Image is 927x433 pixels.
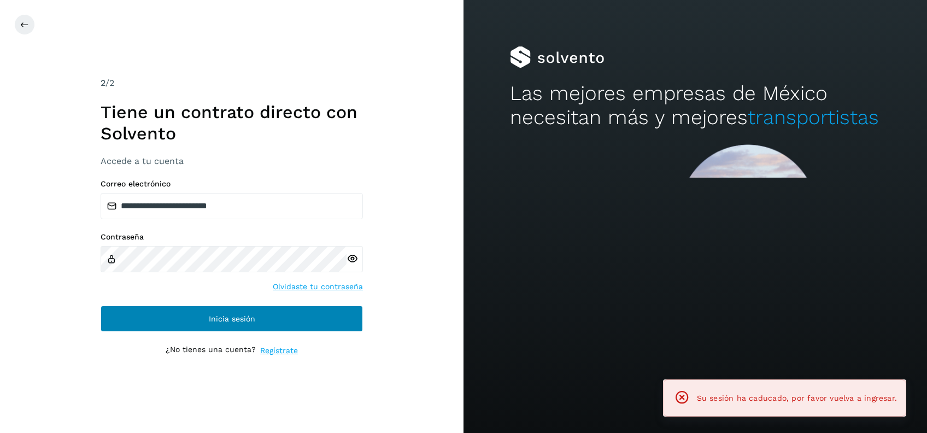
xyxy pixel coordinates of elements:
[101,78,105,88] span: 2
[101,156,363,166] h3: Accede a tu cuenta
[101,77,363,90] div: /2
[209,315,255,323] span: Inicia sesión
[510,81,881,130] h2: Las mejores empresas de México necesitan más y mejores
[101,232,363,242] label: Contraseña
[273,281,363,292] a: Olvidaste tu contraseña
[101,306,363,332] button: Inicia sesión
[260,345,298,356] a: Regístrate
[101,179,363,189] label: Correo electrónico
[166,345,256,356] p: ¿No tienes una cuenta?
[748,106,879,129] span: transportistas
[697,394,897,402] span: Su sesión ha caducado, por favor vuelva a ingresar.
[101,102,363,144] h1: Tiene un contrato directo con Solvento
